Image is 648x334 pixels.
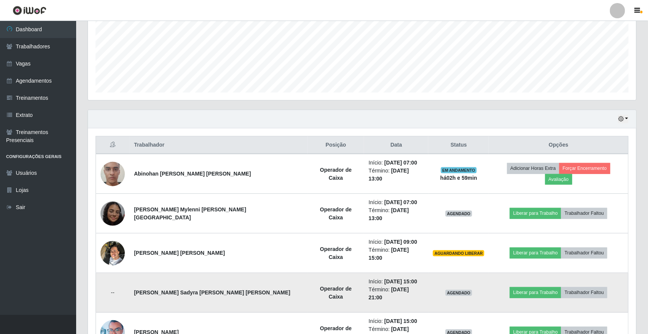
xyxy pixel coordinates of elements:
[369,317,424,325] li: Início:
[320,246,352,260] strong: Operador de Caixa
[101,201,125,226] img: 1742135666821.jpeg
[445,211,472,217] span: AGENDADO
[364,136,428,154] th: Data
[320,167,352,181] strong: Operador de Caixa
[561,248,607,258] button: Trabalhador Faltou
[308,136,364,154] th: Posição
[507,163,559,174] button: Adicionar Horas Extra
[96,273,130,313] td: --
[428,136,489,154] th: Status
[369,167,424,183] li: Término:
[445,290,472,296] span: AGENDADO
[369,246,424,262] li: Término:
[385,239,417,245] time: [DATE] 09:00
[13,6,46,15] img: CoreUI Logo
[510,248,561,258] button: Liberar para Trabalho
[385,160,417,166] time: [DATE] 07:00
[559,163,610,174] button: Forçar Encerramento
[369,238,424,246] li: Início:
[561,208,607,219] button: Trabalhador Faltou
[545,174,572,185] button: Avaliação
[369,159,424,167] li: Início:
[134,289,290,296] strong: [PERSON_NAME] Sadyra [PERSON_NAME] [PERSON_NAME]
[385,278,417,284] time: [DATE] 15:00
[441,167,477,173] span: EM ANDAMENTO
[129,136,308,154] th: Trabalhador
[510,208,561,219] button: Liberar para Trabalho
[561,287,607,298] button: Trabalhador Faltou
[134,250,225,256] strong: [PERSON_NAME] [PERSON_NAME]
[320,286,352,300] strong: Operador de Caixa
[101,237,125,269] img: 1725217718320.jpeg
[510,287,561,298] button: Liberar para Trabalho
[320,206,352,221] strong: Operador de Caixa
[441,175,477,181] strong: há 02 h e 59 min
[369,286,424,302] li: Término:
[369,198,424,206] li: Início:
[385,318,417,324] time: [DATE] 15:00
[101,152,125,196] img: 1737053662969.jpeg
[134,171,251,177] strong: Abinohan [PERSON_NAME] [PERSON_NAME]
[369,278,424,286] li: Início:
[433,250,484,256] span: AGUARDANDO LIBERAR
[385,199,417,205] time: [DATE] 07:00
[369,206,424,222] li: Término:
[134,206,246,221] strong: [PERSON_NAME] Mylenni [PERSON_NAME][GEOGRAPHIC_DATA]
[489,136,628,154] th: Opções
